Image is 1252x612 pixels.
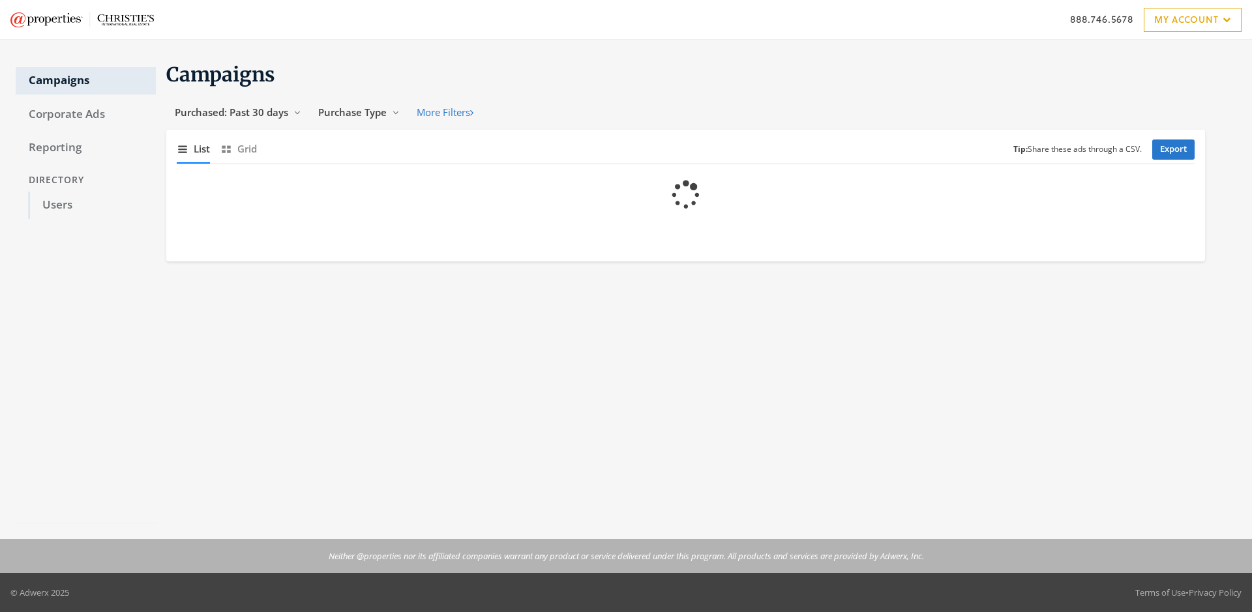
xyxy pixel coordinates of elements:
small: Share these ads through a CSV. [1013,143,1142,156]
b: Tip: [1013,143,1028,154]
span: Campaigns [166,62,275,87]
a: Terms of Use [1135,587,1185,598]
a: Reporting [16,134,156,162]
a: Users [29,192,156,219]
p: Neither @properties nor its affiliated companies warrant any product or service delivered under t... [329,549,924,562]
span: List [194,141,210,156]
a: Campaigns [16,67,156,95]
p: © Adwerx 2025 [10,586,69,599]
button: Purchased: Past 30 days [166,100,310,124]
a: 888.746.5678 [1070,12,1133,26]
a: Corporate Ads [16,101,156,128]
a: Export [1152,139,1195,160]
span: Grid [237,141,257,156]
div: Directory [16,168,156,192]
button: List [177,135,210,163]
button: Grid [220,135,257,163]
a: Privacy Policy [1189,587,1242,598]
button: More Filters [408,100,482,124]
span: Purchase Type [318,106,387,119]
a: My Account [1144,8,1242,32]
button: Purchase Type [310,100,408,124]
span: Purchased: Past 30 days [175,106,288,119]
img: Adwerx [10,12,154,27]
div: • [1135,586,1242,599]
